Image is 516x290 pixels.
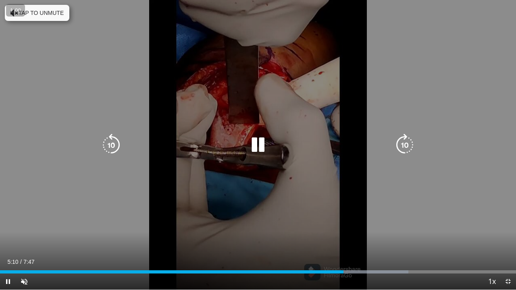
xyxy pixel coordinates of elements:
button: Exit Fullscreen [500,273,516,290]
span: 5:10 [7,259,18,265]
button: Tap to unmute [5,5,69,21]
button: Playback Rate [484,273,500,290]
span: 7:47 [23,259,34,265]
span: / [20,259,22,265]
button: Unmute [16,273,32,290]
